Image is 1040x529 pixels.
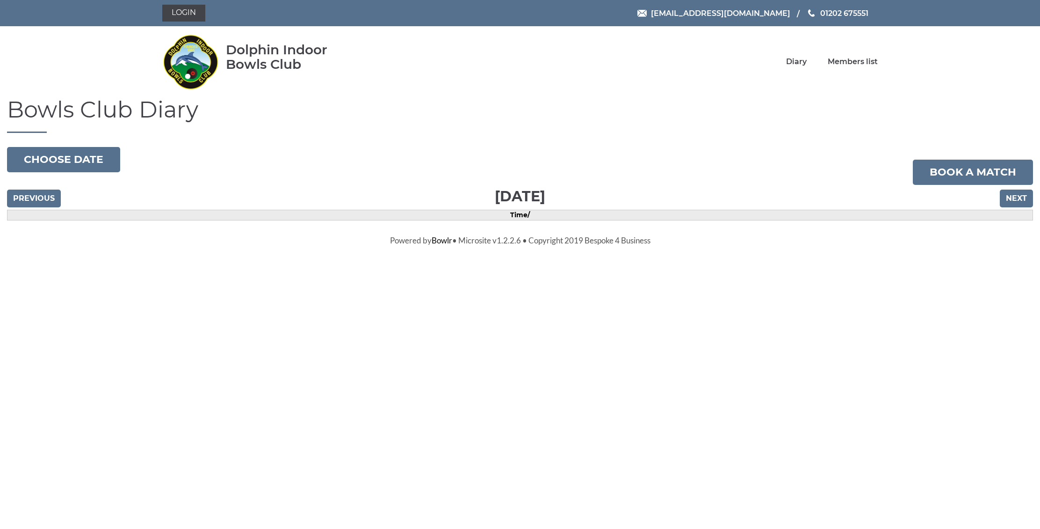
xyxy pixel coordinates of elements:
[820,8,868,17] span: 01202 675551
[808,9,815,17] img: Phone us
[828,57,878,67] a: Members list
[7,97,1033,133] h1: Bowls Club Diary
[807,7,868,19] a: Phone us 01202 675551
[7,147,120,172] button: Choose date
[913,160,1033,185] a: Book a match
[786,57,807,67] a: Diary
[162,5,205,22] a: Login
[390,235,650,245] span: Powered by • Microsite v1.2.2.6 • Copyright 2019 Bespoke 4 Business
[7,190,61,207] input: Previous
[162,29,218,95] img: Dolphin Indoor Bowls Club
[1000,190,1033,207] input: Next
[637,10,647,17] img: Email
[637,7,790,19] a: Email [EMAIL_ADDRESS][DOMAIN_NAME]
[432,235,452,245] a: Bowlr
[651,8,790,17] span: [EMAIL_ADDRESS][DOMAIN_NAME]
[7,210,1033,220] td: Time/
[226,43,357,72] div: Dolphin Indoor Bowls Club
